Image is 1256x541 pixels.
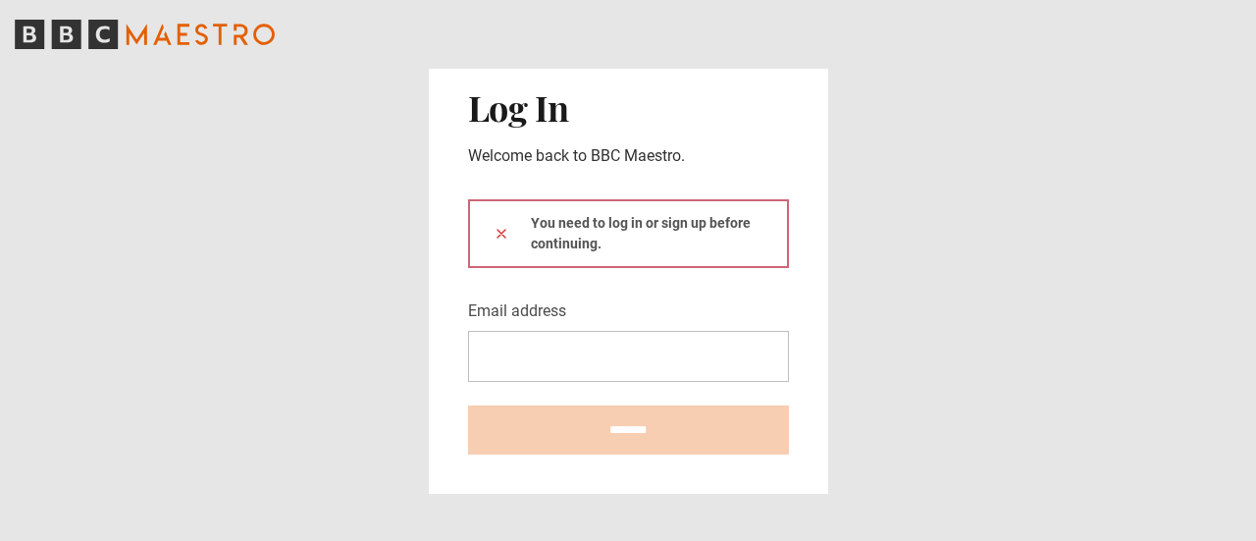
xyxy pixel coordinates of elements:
p: Welcome back to BBC Maestro. [468,144,789,168]
h2: Log In [468,86,789,128]
svg: BBC Maestro [15,20,275,49]
label: Email address [468,299,566,323]
div: You need to log in or sign up before continuing. [468,199,789,268]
